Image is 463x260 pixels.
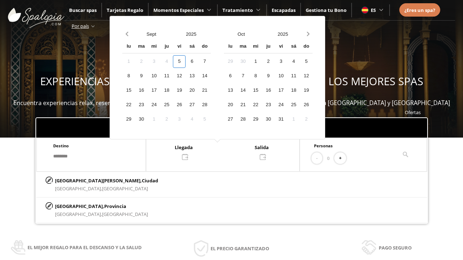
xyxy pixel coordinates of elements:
[148,55,160,68] div: 3
[69,7,97,13] a: Buscar spas
[122,55,135,68] div: 1
[249,55,262,68] div: 1
[186,113,198,126] div: 4
[55,211,102,217] span: [GEOGRAPHIC_DATA],
[122,70,135,82] div: 8
[148,99,160,111] div: 24
[275,84,287,97] div: 17
[173,99,186,111] div: 26
[224,40,313,126] div: Calendar wrapper
[275,99,287,111] div: 24
[186,99,198,111] div: 27
[300,84,313,97] div: 19
[160,84,173,97] div: 18
[300,55,313,68] div: 5
[13,99,450,107] span: Encuentra experiencias relax, reserva bonos spas y escapadas wellness para disfrutar en más de 40...
[122,99,135,111] div: 22
[249,84,262,97] div: 15
[186,55,198,68] div: 6
[173,55,186,68] div: 5
[237,99,249,111] div: 21
[224,40,237,53] div: lu
[237,70,249,82] div: 7
[122,55,211,126] div: Calendar days
[122,28,131,40] button: Previous month
[198,70,211,82] div: 14
[148,113,160,126] div: 1
[8,1,64,28] img: ImgLogoSpalopia.BvClDcEz.svg
[249,70,262,82] div: 8
[303,28,313,40] button: Next month
[287,40,300,53] div: sá
[142,177,158,184] span: Ciudad
[287,55,300,68] div: 4
[160,55,173,68] div: 4
[300,40,313,53] div: do
[72,23,89,29] span: Por país
[300,113,313,126] div: 2
[237,84,249,97] div: 14
[186,40,198,53] div: sá
[249,40,262,53] div: mi
[135,113,148,126] div: 30
[287,70,300,82] div: 11
[379,244,412,252] span: Pago seguro
[334,152,346,164] button: +
[131,28,171,40] button: Open months overlay
[262,84,275,97] div: 16
[275,70,287,82] div: 10
[224,99,237,111] div: 20
[122,40,135,53] div: lu
[262,99,275,111] div: 23
[135,99,148,111] div: 23
[224,55,313,126] div: Calendar days
[198,40,211,53] div: do
[198,99,211,111] div: 28
[104,203,126,209] span: Provincia
[237,55,249,68] div: 30
[173,113,186,126] div: 3
[198,113,211,126] div: 5
[300,70,313,82] div: 12
[211,244,269,252] span: El precio garantizado
[224,70,237,82] div: 6
[186,70,198,82] div: 13
[249,99,262,111] div: 22
[262,28,303,40] button: Open years overlay
[262,70,275,82] div: 9
[300,99,313,111] div: 26
[160,70,173,82] div: 11
[55,202,148,210] p: [GEOGRAPHIC_DATA],
[27,243,142,251] span: El mejor regalo para el descanso y la salud
[262,113,275,126] div: 30
[275,40,287,53] div: vi
[173,84,186,97] div: 19
[55,177,158,185] p: [GEOGRAPHIC_DATA][PERSON_NAME],
[135,84,148,97] div: 16
[186,84,198,97] div: 20
[122,113,135,126] div: 29
[327,154,330,162] span: 0
[102,211,148,217] span: [GEOGRAPHIC_DATA]
[224,113,237,126] div: 27
[148,84,160,97] div: 17
[404,6,435,14] a: ¿Eres un spa?
[135,55,148,68] div: 2
[107,7,143,13] a: Tarjetas Regalo
[405,109,421,116] span: Ofertas
[55,185,102,192] span: [GEOGRAPHIC_DATA],
[160,40,173,53] div: ju
[262,40,275,53] div: ju
[173,40,186,53] div: vi
[404,7,435,13] span: ¿Eres un spa?
[272,7,296,13] a: Escapadas
[148,70,160,82] div: 10
[287,84,300,97] div: 18
[306,7,347,13] span: Gestiona tu Bono
[160,113,173,126] div: 2
[275,113,287,126] div: 31
[311,152,322,164] button: -
[198,84,211,97] div: 21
